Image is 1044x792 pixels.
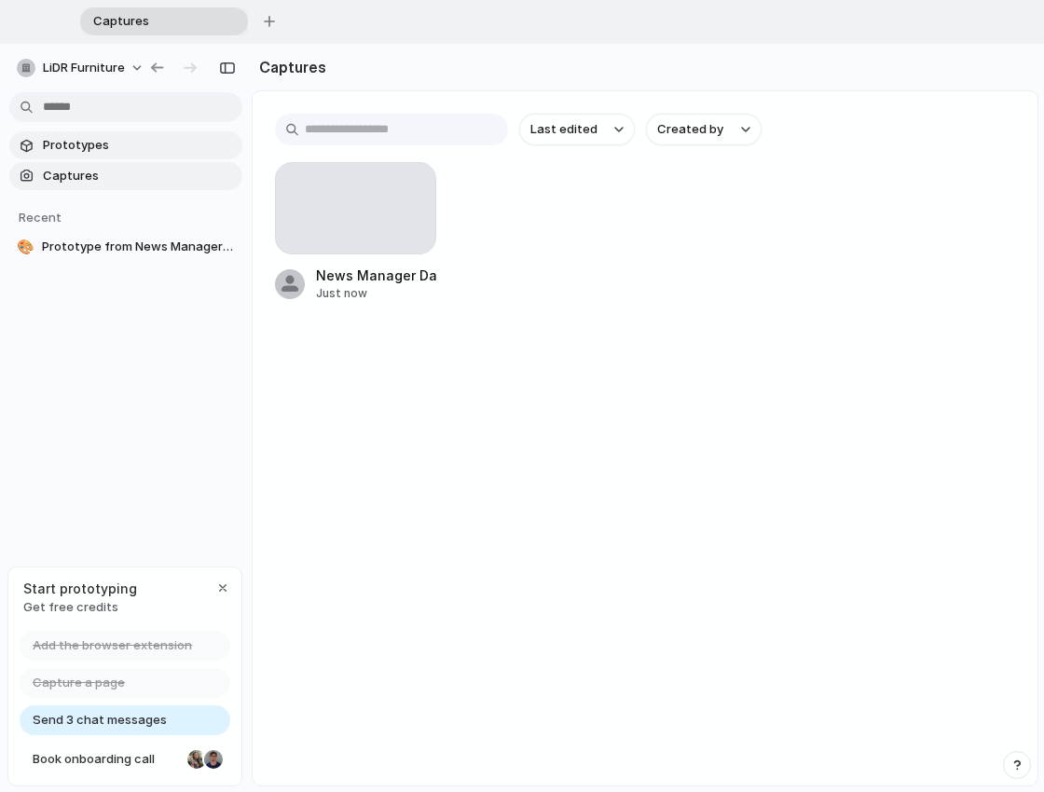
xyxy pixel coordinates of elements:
[530,120,598,139] span: Last edited
[9,53,154,83] button: LiDR Furniture
[657,120,723,139] span: Created by
[646,114,762,145] button: Created by
[316,266,436,285] div: News Manager Dashboard
[43,136,235,155] span: Prototypes
[33,750,180,769] span: Book onboarding call
[23,579,137,598] span: Start prototyping
[86,12,218,31] span: Captures
[20,744,230,774] a: Book onboarding call
[252,56,326,78] h2: Captures
[519,114,635,145] button: Last edited
[33,636,192,655] span: Add the browser extension
[80,7,248,35] div: Captures
[316,285,436,302] div: Just now
[33,674,125,692] span: Capture a page
[185,748,208,771] div: Nicole Kubica
[9,162,242,190] a: Captures
[42,238,235,256] span: Prototype from News Manager Dashboard
[43,59,125,77] span: LiDR Furniture
[9,131,242,159] a: Prototypes
[43,167,235,185] span: Captures
[19,210,62,225] span: Recent
[23,598,137,617] span: Get free credits
[17,238,34,256] div: 🎨
[9,233,242,261] a: 🎨Prototype from News Manager Dashboard
[202,748,225,771] div: Christian Iacullo
[33,711,167,730] span: Send 3 chat messages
